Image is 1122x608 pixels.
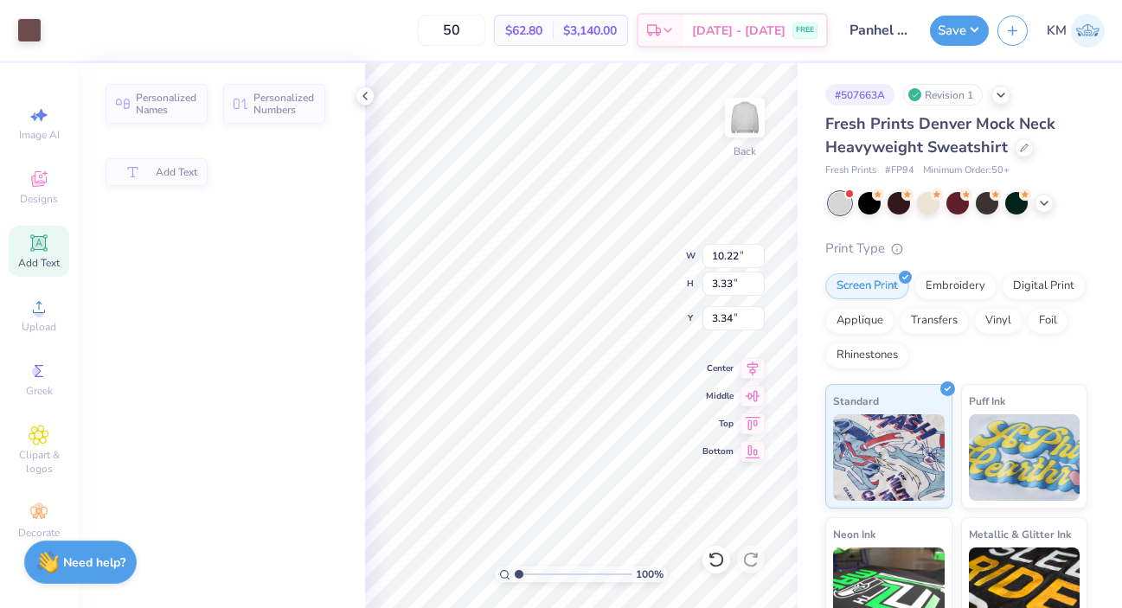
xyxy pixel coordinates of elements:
div: Rhinestones [825,342,909,368]
a: KM [1047,14,1105,48]
span: Add Text [156,166,197,178]
span: Upload [22,320,56,334]
span: KM [1047,21,1067,41]
span: [DATE] - [DATE] [692,22,785,40]
div: Embroidery [914,273,997,299]
div: Vinyl [974,308,1023,334]
span: Decorate [18,526,60,540]
span: # FP94 [885,163,914,178]
span: Fresh Prints Denver Mock Neck Heavyweight Sweatshirt [825,113,1055,157]
div: Revision 1 [903,84,983,106]
span: Top [702,418,734,430]
strong: Need help? [63,554,125,571]
span: Personalized Numbers [253,92,315,116]
div: Screen Print [825,273,909,299]
img: Kate Maclennan [1071,14,1105,48]
span: Standard [833,392,879,410]
span: Fresh Prints [825,163,876,178]
div: Print Type [825,239,1087,259]
span: 100 % [636,566,664,582]
span: Bottom [702,445,734,458]
img: Puff Ink [969,414,1080,501]
span: Puff Ink [969,392,1005,410]
span: Add Text [18,256,60,270]
span: Middle [702,390,734,402]
span: Minimum Order: 50 + [923,163,1010,178]
span: FREE [796,24,814,36]
span: $3,140.00 [563,22,617,40]
span: Metallic & Glitter Ink [969,525,1071,543]
span: $62.80 [505,22,542,40]
img: Standard [833,414,945,501]
input: – – [418,15,485,46]
span: Center [702,362,734,374]
span: Designs [20,192,58,206]
div: Applique [825,308,894,334]
div: Transfers [900,308,969,334]
div: # 507663A [825,84,894,106]
span: Image AI [19,128,60,142]
span: Neon Ink [833,525,875,543]
div: Digital Print [1002,273,1086,299]
span: Clipart & logos [9,448,69,476]
span: Personalized Names [136,92,197,116]
button: Save [930,16,989,46]
div: Foil [1028,308,1068,334]
img: Back [728,100,762,135]
input: Untitled Design [837,13,921,48]
span: Greek [26,384,53,398]
div: Back [734,144,756,159]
